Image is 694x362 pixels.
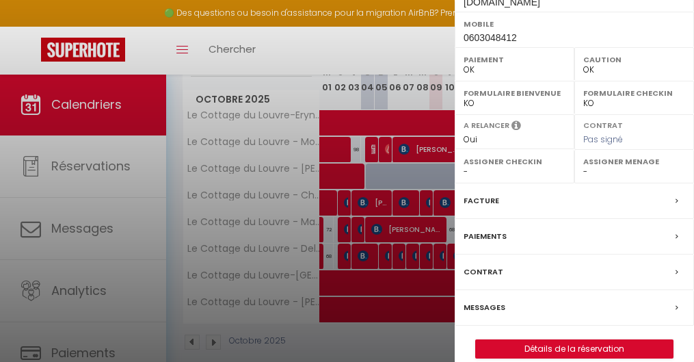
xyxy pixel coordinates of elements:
[464,86,565,100] label: Formulaire Bienvenue
[583,133,623,145] span: Pas signé
[464,17,685,31] label: Mobile
[583,120,623,129] label: Contrat
[464,155,565,168] label: Assigner Checkin
[464,300,505,315] label: Messages
[583,53,685,66] label: Caution
[464,53,565,66] label: Paiement
[464,194,499,208] label: Facture
[475,339,673,359] button: Détails de la réservation
[583,86,685,100] label: Formulaire Checkin
[511,120,521,135] i: Sélectionner OUI si vous souhaiter envoyer les séquences de messages post-checkout
[476,340,673,358] a: Détails de la réservation
[464,32,517,43] span: 0603048412
[464,229,507,244] label: Paiements
[464,120,509,131] label: A relancer
[464,265,503,279] label: Contrat
[583,155,685,168] label: Assigner Menage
